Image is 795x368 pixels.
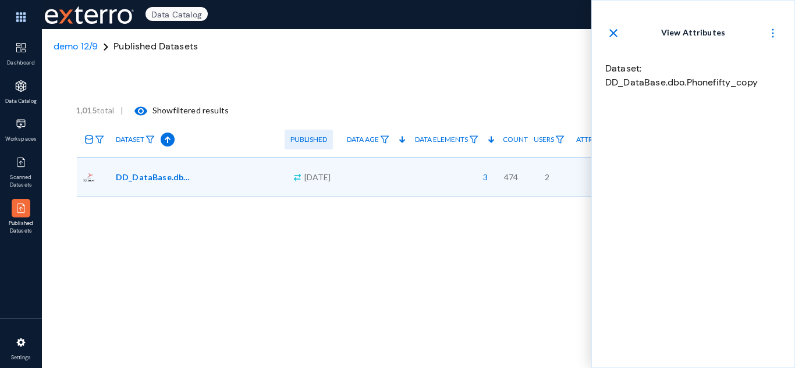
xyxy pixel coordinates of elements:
[145,7,208,21] span: Data Catalog
[95,135,104,144] img: icon-filter.svg
[2,354,40,362] span: Settings
[2,174,40,190] span: Scanned Datasets
[2,98,40,106] span: Data Catalog
[534,135,554,144] span: Users
[110,130,161,150] a: Dataset
[83,171,95,184] img: sqlserver.png
[545,171,549,183] span: 2
[116,135,144,144] span: Dataset
[120,105,123,115] span: |
[304,171,331,183] span: [DATE]
[576,135,616,144] span: Attributes
[15,42,27,53] img: icon-dashboard.svg
[76,105,97,115] b: 1,015
[54,40,98,52] a: demo 12/9
[570,130,632,150] a: Attributes
[2,135,40,144] span: Workspaces
[76,105,120,115] span: total
[409,130,484,150] a: Data Elements
[341,130,395,150] a: Data Age
[290,135,327,144] span: Published
[42,3,132,27] span: Exterro
[15,337,27,348] img: icon-settings.svg
[15,156,27,168] img: icon-published.svg
[380,135,389,144] img: icon-filter.svg
[285,130,333,149] a: Published
[15,118,27,130] img: icon-workspace.svg
[415,135,468,144] span: Data Elements
[116,171,194,183] span: DD_DataBase.dbo.Phonefifty_copy
[15,202,27,214] img: icon-published.svg
[134,104,148,118] mat-icon: visibility
[45,6,134,24] img: exterro-work-mark.svg
[3,5,38,30] img: app launcher
[504,171,518,183] span: 474
[528,130,570,150] a: Users
[347,135,379,144] span: Data Age
[123,105,229,115] span: Show filtered results
[113,40,198,52] span: Published Datasets
[477,171,488,183] span: 3
[2,59,40,67] span: Dashboard
[15,80,27,92] img: icon-applications.svg
[2,220,40,235] span: Published Datasets
[145,135,155,144] img: icon-filter.svg
[555,135,565,144] img: icon-filter.svg
[469,135,478,144] img: icon-filter.svg
[503,135,528,144] span: Count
